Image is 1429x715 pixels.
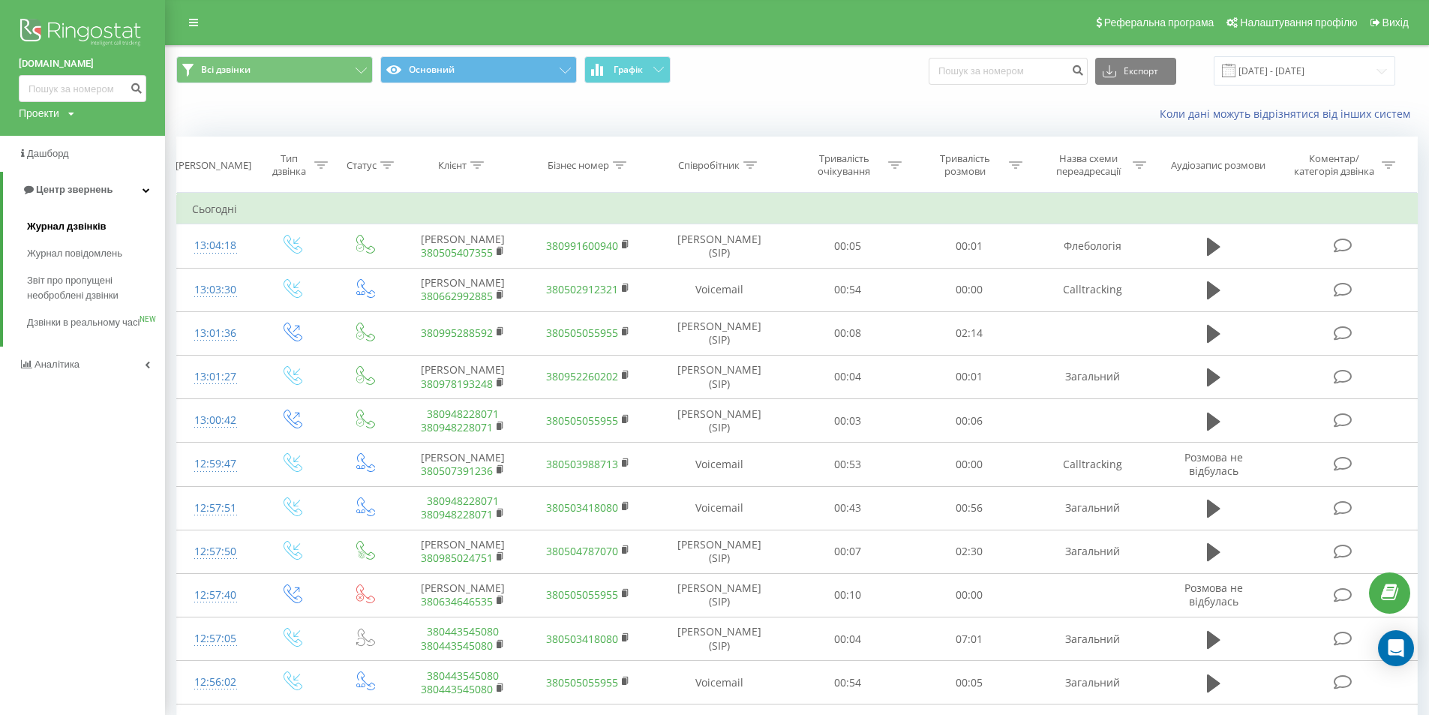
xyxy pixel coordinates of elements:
[804,152,884,178] div: Тривалість очікування
[1184,581,1243,608] span: Розмова не відбулась
[380,56,577,83] button: Основний
[787,573,908,617] td: 00:10
[908,661,1029,704] td: 00:05
[787,486,908,530] td: 00:43
[27,309,165,336] a: Дзвінки в реальному часіNEW
[1290,152,1378,178] div: Коментар/категорія дзвінка
[1029,224,1155,268] td: Флебологія
[421,377,493,391] a: 380978193248
[27,267,165,309] a: Звіт про пропущені необроблені дзвінки
[651,661,787,704] td: Voicemail
[787,530,908,573] td: 00:07
[347,159,377,172] div: Статус
[651,355,787,398] td: [PERSON_NAME] (SIP)
[908,224,1029,268] td: 00:01
[908,268,1029,311] td: 00:00
[400,573,526,617] td: [PERSON_NAME]
[1029,355,1155,398] td: Загальний
[192,449,239,479] div: 12:59:47
[1029,530,1155,573] td: Загальний
[925,152,1005,178] div: Тривалість розмови
[427,624,499,638] a: 380443545080
[929,58,1088,85] input: Пошук за номером
[421,326,493,340] a: 380995288592
[787,617,908,661] td: 00:04
[651,268,787,311] td: Voicemail
[651,399,787,443] td: [PERSON_NAME] (SIP)
[1029,661,1155,704] td: Загальний
[546,282,618,296] a: 380502912321
[192,624,239,653] div: 12:57:05
[1160,107,1418,121] a: Коли дані можуть відрізнятися вiд інших систем
[651,486,787,530] td: Voicemail
[201,64,251,76] span: Всі дзвінки
[192,406,239,435] div: 13:00:42
[651,530,787,573] td: [PERSON_NAME] (SIP)
[35,359,80,370] span: Аналiтика
[787,355,908,398] td: 00:04
[27,273,158,303] span: Звіт про пропущені необроблені дзвінки
[787,224,908,268] td: 00:05
[192,319,239,348] div: 13:01:36
[192,494,239,523] div: 12:57:51
[1029,268,1155,311] td: Calltracking
[787,443,908,486] td: 00:53
[546,587,618,602] a: 380505055955
[546,369,618,383] a: 380952260202
[36,184,113,195] span: Центр звернень
[421,464,493,478] a: 380507391236
[3,172,165,208] a: Центр звернень
[546,544,618,558] a: 380504787070
[546,457,618,471] a: 380503988713
[421,289,493,303] a: 380662992885
[651,224,787,268] td: [PERSON_NAME] (SIP)
[27,315,140,330] span: Дзвінки в реальному часі
[908,311,1029,355] td: 02:14
[192,231,239,260] div: 13:04:18
[1029,617,1155,661] td: Загальний
[192,537,239,566] div: 12:57:50
[192,275,239,305] div: 13:03:30
[1378,630,1414,666] div: Open Intercom Messenger
[19,15,146,53] img: Ringostat logo
[908,530,1029,573] td: 02:30
[908,486,1029,530] td: 00:56
[546,239,618,253] a: 380991600940
[427,494,499,508] a: 380948228071
[1049,152,1129,178] div: Назва схеми переадресації
[421,638,493,653] a: 380443545080
[787,661,908,704] td: 00:54
[546,326,618,340] a: 380505055955
[1240,17,1357,29] span: Налаштування профілю
[19,106,59,121] div: Проекти
[438,159,467,172] div: Клієнт
[400,355,526,398] td: [PERSON_NAME]
[584,56,671,83] button: Графік
[421,245,493,260] a: 380505407355
[421,507,493,521] a: 380948228071
[787,311,908,355] td: 00:08
[678,159,740,172] div: Співробітник
[400,224,526,268] td: [PERSON_NAME]
[1029,486,1155,530] td: Загальний
[427,668,499,683] a: 380443545080
[651,311,787,355] td: [PERSON_NAME] (SIP)
[27,219,107,234] span: Журнал дзвінків
[19,75,146,102] input: Пошук за номером
[1104,17,1214,29] span: Реферальна програма
[19,56,146,71] a: [DOMAIN_NAME]
[427,407,499,421] a: 380948228071
[546,675,618,689] a: 380505055955
[787,399,908,443] td: 00:03
[908,355,1029,398] td: 00:01
[651,573,787,617] td: [PERSON_NAME] (SIP)
[400,530,526,573] td: [PERSON_NAME]
[787,268,908,311] td: 00:54
[651,443,787,486] td: Voicemail
[400,268,526,311] td: [PERSON_NAME]
[421,682,493,696] a: 380443545080
[908,399,1029,443] td: 00:06
[27,213,165,240] a: Журнал дзвінків
[1095,58,1176,85] button: Експорт
[546,500,618,515] a: 380503418080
